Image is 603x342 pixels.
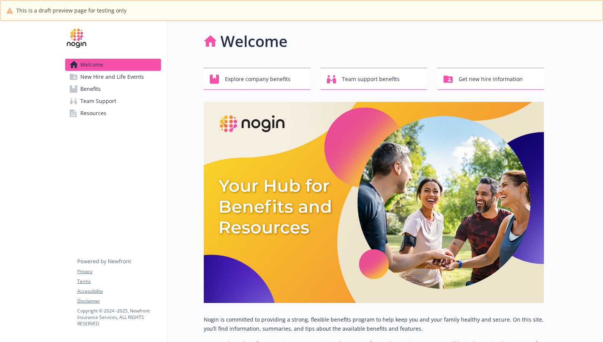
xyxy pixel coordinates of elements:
h1: Welcome [220,30,287,53]
button: Team support benefits [321,68,427,90]
span: Team Support [80,95,116,107]
img: overview page banner [204,102,544,303]
span: Team support benefits [342,72,400,86]
a: Accessibility [77,288,161,295]
button: Explore company benefits [204,68,310,90]
span: New Hire and Life Events [80,71,144,83]
p: Copyright © 2024 - 2025 , Newfront Insurance Services, ALL RIGHTS RESERVED [77,308,161,327]
span: This is a draft preview page for testing only [16,6,127,14]
span: Benefits [80,83,101,95]
span: Resources [80,107,106,119]
a: Welcome [65,59,161,71]
p: Nogin is committed to providing a strong, flexible benefits program to help keep you and your fam... [204,315,544,333]
span: Get new hire information [459,72,523,86]
a: New Hire and Life Events [65,71,161,83]
span: Explore company benefits [225,72,291,86]
span: Welcome [80,59,103,71]
a: Terms [77,278,161,285]
a: Disclaimer [77,298,161,305]
a: Benefits [65,83,161,95]
a: Resources [65,107,161,119]
a: Team Support [65,95,161,107]
a: Privacy [77,268,161,275]
button: Get new hire information [437,68,544,90]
